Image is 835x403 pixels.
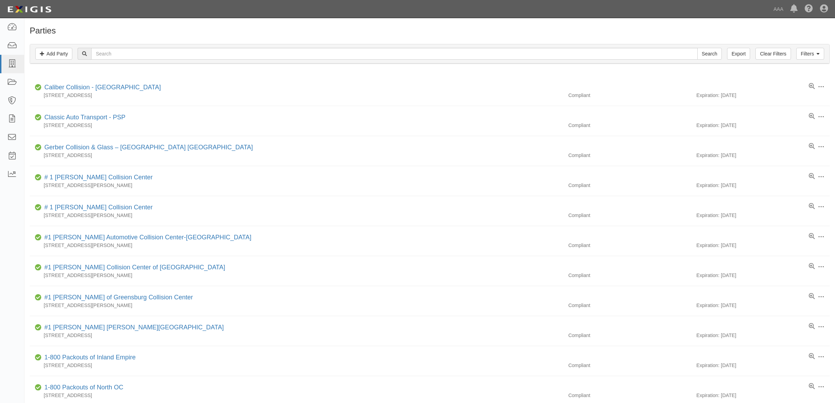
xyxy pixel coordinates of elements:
a: # 1 [PERSON_NAME] Collision Center [44,174,153,181]
a: View results summary [809,233,815,240]
div: Compliant [563,122,697,129]
div: Compliant [563,182,697,189]
div: Expiration: [DATE] [696,122,830,129]
a: View results summary [809,263,815,270]
input: Search [91,48,697,60]
div: Caliber Collision - Gainesville [42,83,161,92]
a: Gerber Collision & Glass – [GEOGRAPHIC_DATA] [GEOGRAPHIC_DATA] [44,144,253,151]
div: [STREET_ADDRESS] [30,92,563,99]
div: #1 Cochran Collision Center of Greensburg [42,263,225,272]
a: View results summary [809,203,815,210]
i: Help Center - Complianz [805,5,813,13]
a: Export [727,48,750,60]
i: Compliant [35,145,42,150]
a: View results summary [809,113,815,120]
a: View results summary [809,293,815,300]
i: Compliant [35,85,42,90]
div: [STREET_ADDRESS][PERSON_NAME] [30,272,563,279]
div: Gerber Collision & Glass – Houston Brighton [42,143,253,152]
div: # 1 Cochran Collision Center [42,173,153,182]
div: [STREET_ADDRESS][PERSON_NAME] [30,182,563,189]
div: Expiration: [DATE] [696,242,830,249]
a: View results summary [809,323,815,330]
div: Expiration: [DATE] [696,332,830,339]
div: Compliant [563,152,697,159]
i: Compliant [35,355,42,360]
div: Compliant [563,92,697,99]
div: Classic Auto Transport - PSP [42,113,125,122]
input: Search [697,48,722,60]
a: AAA [770,2,787,16]
div: Compliant [563,332,697,339]
h1: Parties [30,26,830,35]
div: [STREET_ADDRESS] [30,122,563,129]
a: View results summary [809,353,815,360]
a: View results summary [809,143,815,150]
div: [STREET_ADDRESS] [30,392,563,399]
div: [STREET_ADDRESS] [30,332,563,339]
i: Compliant [35,175,42,180]
div: Compliant [563,272,697,279]
a: #1 [PERSON_NAME] of Greensburg Collision Center [44,294,193,301]
div: 1-800 Packouts of North OC [42,383,123,392]
a: #1 [PERSON_NAME] Collision Center of [GEOGRAPHIC_DATA] [44,264,225,271]
a: View results summary [809,383,815,390]
a: Caliber Collision - [GEOGRAPHIC_DATA] [44,84,161,91]
i: Compliant [35,205,42,210]
i: Compliant [35,325,42,330]
a: Clear Filters [755,48,791,60]
div: [STREET_ADDRESS][PERSON_NAME] [30,212,563,219]
div: Expiration: [DATE] [696,152,830,159]
div: 1-800 Packouts of Inland Empire [42,353,136,362]
div: Expiration: [DATE] [696,182,830,189]
div: [STREET_ADDRESS] [30,362,563,369]
a: # 1 [PERSON_NAME] Collision Center [44,204,153,211]
a: 1-800 Packouts of Inland Empire [44,354,136,361]
div: Compliant [563,362,697,369]
div: Compliant [563,242,697,249]
div: Compliant [563,392,697,399]
a: #1 [PERSON_NAME] Automotive Collision Center-[GEOGRAPHIC_DATA] [44,234,252,241]
a: Filters [796,48,824,60]
div: #1 Cochran Automotive Collision Center-Monroeville [42,233,252,242]
img: logo-5460c22ac91f19d4615b14bd174203de0afe785f0fc80cf4dbbc73dc1793850b.png [5,3,53,16]
div: Expiration: [DATE] [696,272,830,279]
div: Expiration: [DATE] [696,212,830,219]
a: Add Party [35,48,72,60]
div: #1 Cochran Robinson Township [42,323,224,332]
div: # 1 Cochran Collision Center [42,203,153,212]
div: #1 Cochran of Greensburg Collision Center [42,293,193,302]
i: Compliant [35,265,42,270]
div: Expiration: [DATE] [696,362,830,369]
a: #1 [PERSON_NAME] [PERSON_NAME][GEOGRAPHIC_DATA] [44,324,224,331]
div: Compliant [563,212,697,219]
a: Classic Auto Transport - PSP [44,114,125,121]
div: Expiration: [DATE] [696,302,830,309]
div: Expiration: [DATE] [696,392,830,399]
i: Compliant [35,115,42,120]
a: View results summary [809,173,815,180]
div: Expiration: [DATE] [696,92,830,99]
a: 1-800 Packouts of North OC [44,384,123,391]
a: View results summary [809,83,815,90]
div: [STREET_ADDRESS][PERSON_NAME] [30,242,563,249]
div: [STREET_ADDRESS][PERSON_NAME] [30,302,563,309]
div: Compliant [563,302,697,309]
i: Compliant [35,385,42,390]
i: Compliant [35,235,42,240]
div: [STREET_ADDRESS] [30,152,563,159]
i: Compliant [35,295,42,300]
